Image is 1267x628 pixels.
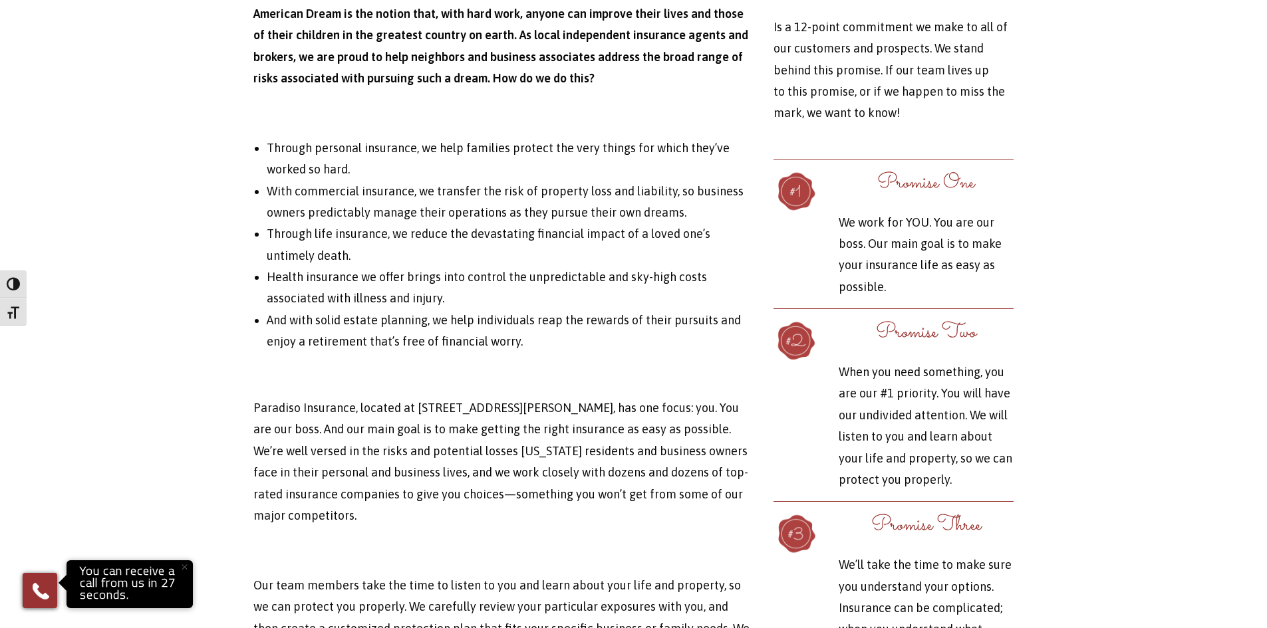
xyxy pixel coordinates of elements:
[839,318,1014,348] h3: Promise Two
[839,212,1014,298] p: We work for YOU. You are our boss. Our main goal is to make your insurance life as easy as possible.
[30,580,51,601] img: Phone icon
[774,17,1014,124] p: Is a 12-point commitment we make to all of our customers and prospects. We stand behind this prom...
[774,169,819,214] img: promisenumbers-12
[253,397,754,526] p: Paradiso Insurance, located at [STREET_ADDRESS][PERSON_NAME], has one focus: you. You are our bos...
[839,362,1014,490] p: When you need something, you are our #1 priority. You will have our undivided attention. We will ...
[267,310,754,353] li: And with solid estate planning, we help individuals reap the rewards of their pursuits and enjoy ...
[267,138,754,181] li: Through personal insurance, we help families protect the very things for which they’ve worked so ...
[839,511,1014,541] h3: Promise Three
[267,223,754,266] li: Through life insurance, we reduce the devastating financial impact of a loved one’s untimely death.
[267,266,754,310] li: Health insurance we offer brings into control the unpredictable and sky-high costs associated wit...
[839,169,1014,199] h3: Promise One
[170,552,199,581] button: Close
[70,564,190,605] p: You can receive a call from us in 27 seconds.
[774,318,819,364] img: promisenumbers-11
[774,511,819,556] img: promisenumbers-10
[267,181,754,224] li: With commercial insurance, we transfer the risk of property loss and liability, so business owner...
